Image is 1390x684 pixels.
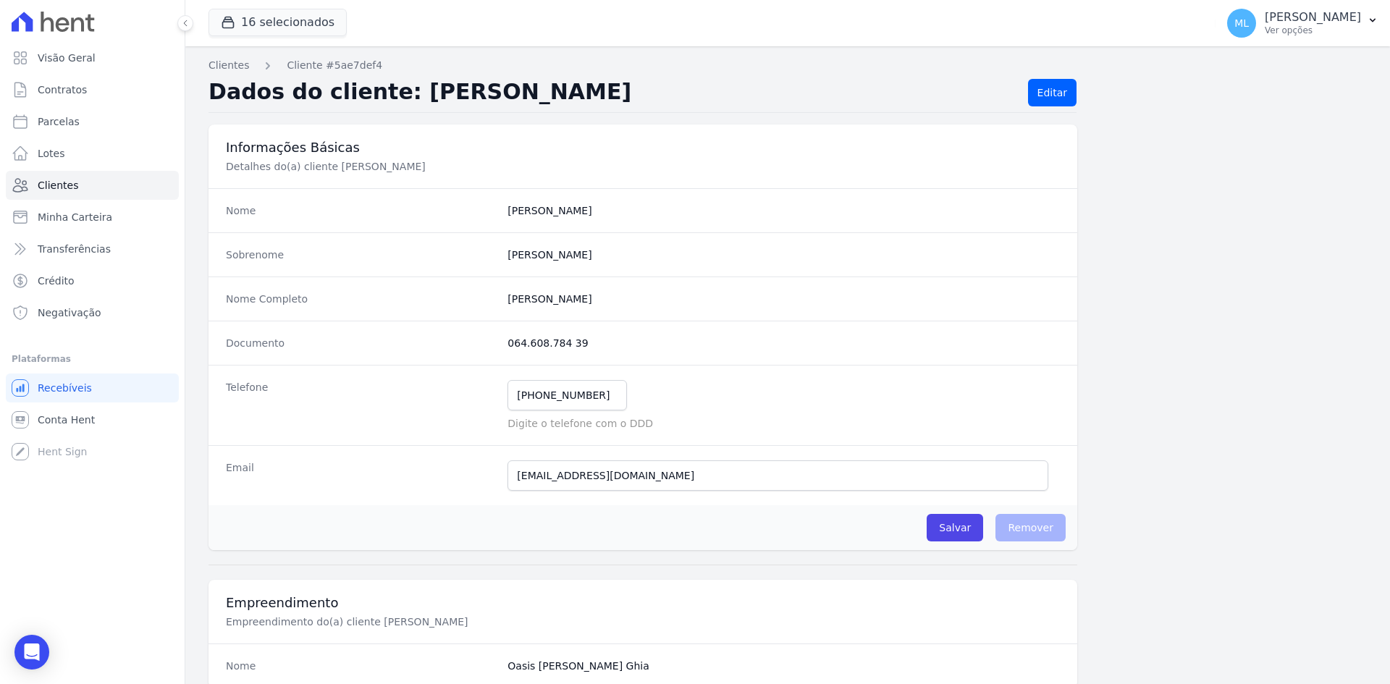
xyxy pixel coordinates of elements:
a: Contratos [6,75,179,104]
span: Visão Geral [38,51,96,65]
dd: 064.608.784 39 [507,336,1060,350]
a: Parcelas [6,107,179,136]
a: Editar [1028,79,1077,106]
input: Salvar [927,514,983,541]
p: [PERSON_NAME] [1265,10,1361,25]
div: Open Intercom Messenger [14,635,49,670]
span: Recebíveis [38,381,92,395]
p: Digite o telefone com o DDD [507,416,1060,431]
button: 16 selecionados [208,9,347,36]
button: ML [PERSON_NAME] Ver opções [1216,3,1390,43]
span: Remover [995,514,1066,541]
a: Visão Geral [6,43,179,72]
a: Minha Carteira [6,203,179,232]
dd: [PERSON_NAME] [507,292,1060,306]
a: Clientes [6,171,179,200]
a: Clientes [208,58,249,73]
a: Conta Hent [6,405,179,434]
nav: Breadcrumb [208,58,1367,73]
dt: Nome [226,659,496,673]
span: Parcelas [38,114,80,129]
span: Crédito [38,274,75,288]
p: Ver opções [1265,25,1361,36]
span: ML [1234,18,1249,28]
dt: Telefone [226,380,496,431]
span: Clientes [38,178,78,193]
dd: Oasis [PERSON_NAME] Ghia [507,659,1060,673]
a: Transferências [6,235,179,263]
dt: Nome Completo [226,292,496,306]
dt: Nome [226,203,496,218]
a: Recebíveis [6,373,179,402]
h3: Informações Básicas [226,139,1060,156]
a: Lotes [6,139,179,168]
span: Negativação [38,305,101,320]
dt: Email [226,460,496,491]
span: Conta Hent [38,413,95,427]
h2: Dados do cliente: [PERSON_NAME] [208,79,1016,106]
p: Detalhes do(a) cliente [PERSON_NAME] [226,159,712,174]
a: Crédito [6,266,179,295]
p: Empreendimento do(a) cliente [PERSON_NAME] [226,615,712,629]
span: Minha Carteira [38,210,112,224]
span: Contratos [38,83,87,97]
span: Transferências [38,242,111,256]
dt: Sobrenome [226,248,496,262]
dt: Documento [226,336,496,350]
a: Negativação [6,298,179,327]
span: Lotes [38,146,65,161]
div: Plataformas [12,350,173,368]
dd: [PERSON_NAME] [507,203,1060,218]
h3: Empreendimento [226,594,1060,612]
dd: [PERSON_NAME] [507,248,1060,262]
a: Cliente #5ae7def4 [287,58,382,73]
